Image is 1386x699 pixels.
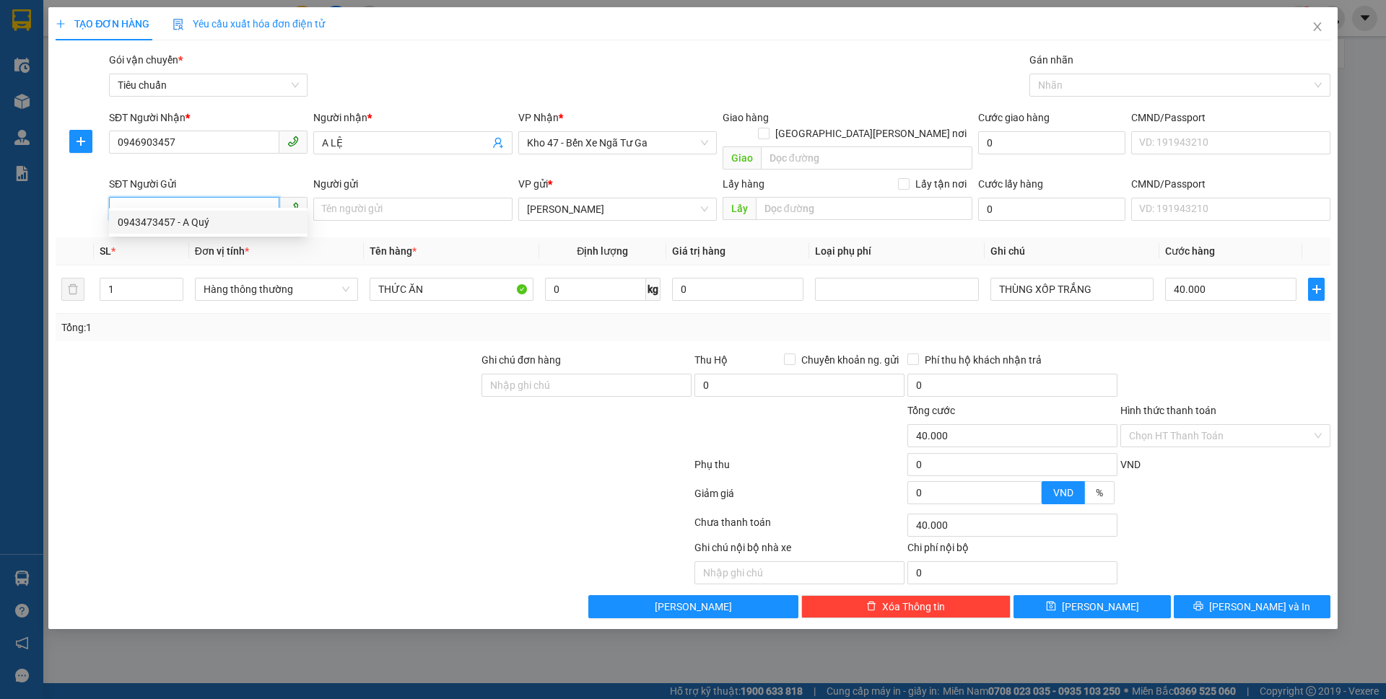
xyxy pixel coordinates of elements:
[1062,599,1139,615] span: [PERSON_NAME]
[723,112,769,123] span: Giao hàng
[1165,245,1215,257] span: Cước hàng
[109,176,308,192] div: SĐT Người Gửi
[61,320,535,335] div: Tổng: 1
[761,146,972,170] input: Dọc đường
[195,245,249,257] span: Đơn vị tính
[866,601,876,612] span: delete
[1312,21,1323,32] span: close
[527,198,708,220] span: Cư Kuin
[694,354,728,366] span: Thu Hộ
[1297,7,1338,48] button: Close
[56,19,66,29] span: plus
[646,278,661,301] span: kg
[204,278,349,300] span: Hàng thông thường
[919,352,1047,368] span: Phí thu hộ khách nhận trả
[723,146,761,170] span: Giao
[109,110,308,126] div: SĐT Người Nhận
[770,126,972,141] span: [GEOGRAPHIC_DATA][PERSON_NAME] nơi
[287,202,299,214] span: phone
[1193,601,1203,612] span: printer
[1309,283,1323,295] span: plus
[69,130,92,153] button: plus
[1131,176,1330,192] div: CMND/Passport
[518,176,717,192] div: VP gửi
[907,405,955,416] span: Tổng cước
[70,136,92,147] span: plus
[1014,595,1170,618] button: save[PERSON_NAME]
[910,176,972,192] span: Lấy tận nơi
[978,198,1125,221] input: Cước lấy hàng
[1209,599,1310,615] span: [PERSON_NAME] và In
[518,112,559,123] span: VP Nhận
[1029,54,1073,66] label: Gán nhãn
[672,245,725,257] span: Giá trị hàng
[796,352,905,368] span: Chuyển khoản ng. gửi
[527,132,708,154] span: Kho 47 - Bến Xe Ngã Tư Ga
[287,136,299,147] span: phone
[109,54,183,66] span: Gói vận chuyển
[100,245,111,257] span: SL
[978,178,1043,190] label: Cước lấy hàng
[882,599,945,615] span: Xóa Thông tin
[723,197,756,220] span: Lấy
[1131,110,1330,126] div: CMND/Passport
[990,278,1154,301] input: Ghi Chú
[672,278,803,301] input: 0
[1096,487,1103,498] span: %
[985,237,1159,265] th: Ghi chú
[588,595,798,618] button: [PERSON_NAME]
[173,18,325,30] span: Yêu cầu xuất hóa đơn điện tử
[693,485,906,511] div: Giảm giá
[655,599,732,615] span: [PERSON_NAME]
[723,178,764,190] span: Lấy hàng
[1308,278,1324,301] button: plus
[118,214,299,230] div: 0943473457 - A Quý
[801,595,1011,618] button: deleteXóa Thông tin
[693,514,906,540] div: Chưa thanh toán
[1174,595,1330,618] button: printer[PERSON_NAME] và In
[109,211,308,234] div: 0943473457 - A Quý
[907,540,1117,561] div: Chi phí nội bộ
[693,457,906,482] div: Phụ thu
[118,74,299,96] span: Tiêu chuẩn
[1046,601,1056,612] span: save
[370,245,417,257] span: Tên hàng
[313,110,512,126] div: Người nhận
[1053,487,1073,498] span: VND
[694,561,905,584] input: Nhập ghi chú
[1120,405,1216,416] label: Hình thức thanh toán
[492,137,504,149] span: user-add
[56,18,149,30] span: TẠO ĐƠN HÀNG
[756,197,972,220] input: Dọc đường
[313,176,512,192] div: Người gửi
[577,245,628,257] span: Định lượng
[1120,459,1141,470] span: VND
[481,374,692,397] input: Ghi chú đơn hàng
[978,112,1050,123] label: Cước giao hàng
[173,19,184,30] img: icon
[978,131,1125,154] input: Cước giao hàng
[61,278,84,301] button: delete
[809,237,984,265] th: Loại phụ phí
[481,354,561,366] label: Ghi chú đơn hàng
[370,278,533,301] input: VD: Bàn, Ghế
[694,540,905,561] div: Ghi chú nội bộ nhà xe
